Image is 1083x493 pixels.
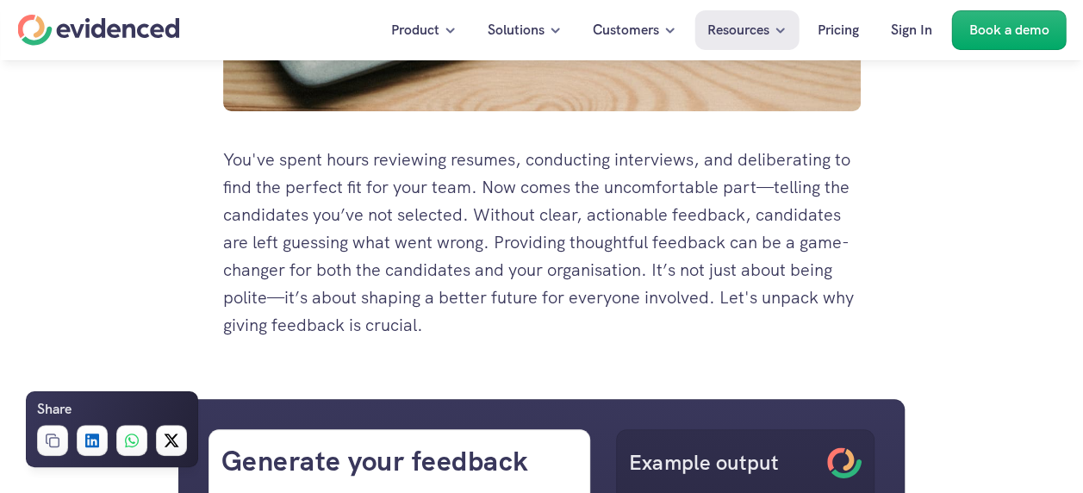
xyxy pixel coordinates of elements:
[968,19,1049,41] p: Book a demo
[391,19,439,41] p: Product
[951,10,1066,50] a: Book a demo
[805,10,872,50] a: Pricing
[223,146,861,339] p: You've spent hours reviewing resumes, conducting interviews, and deliberating to find the perfect...
[629,448,818,477] h4: Example output
[593,19,659,41] p: Customers
[878,10,945,50] a: Sign In
[37,398,72,421] h6: Share
[221,442,578,481] h3: Generate your feedback
[818,19,859,41] p: Pricing
[17,15,179,46] a: Home
[488,19,545,41] p: Solutions
[891,19,932,41] p: Sign In
[707,19,769,41] p: Resources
